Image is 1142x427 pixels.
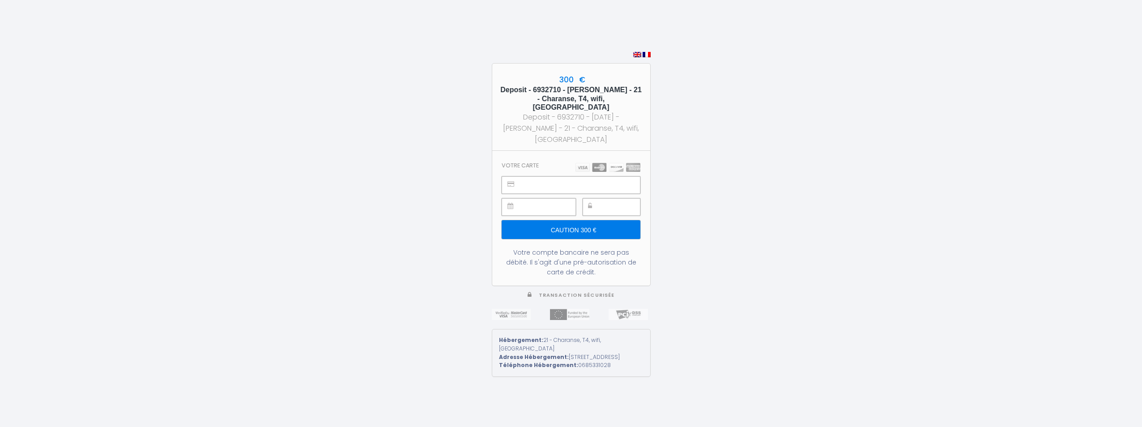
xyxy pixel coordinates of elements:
input: Caution 300 € [502,220,640,239]
iframe: Secure payment input frame [522,177,639,193]
h5: Deposit - 6932710 - [PERSON_NAME] - 21 - Charanse, T4, wifi, [GEOGRAPHIC_DATA] [500,85,642,111]
span: 300 € [557,74,585,85]
div: 21 - Charanse, T4, wifi, [GEOGRAPHIC_DATA] [499,336,643,353]
img: fr.png [643,52,651,57]
h3: Votre carte [502,162,539,169]
div: 0685331028 [499,361,643,370]
img: carts.png [575,163,640,172]
div: Votre compte bancaire ne sera pas débité. Il s'agit d'une pré-autorisation de carte de crédit. [502,248,640,277]
img: en.png [633,52,641,57]
strong: Hébergement: [499,336,543,344]
iframe: Secure payment input frame [522,199,575,215]
iframe: Secure payment input frame [603,199,640,215]
div: Deposit - 6932710 - [DATE] - [PERSON_NAME] - 21 - Charanse, T4, wifi, [GEOGRAPHIC_DATA] [500,111,642,145]
strong: Adresse Hébergement: [499,353,569,361]
strong: Téléphone Hébergement: [499,361,578,369]
div: [STREET_ADDRESS] [499,353,643,362]
span: Transaction sécurisée [539,292,614,299]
